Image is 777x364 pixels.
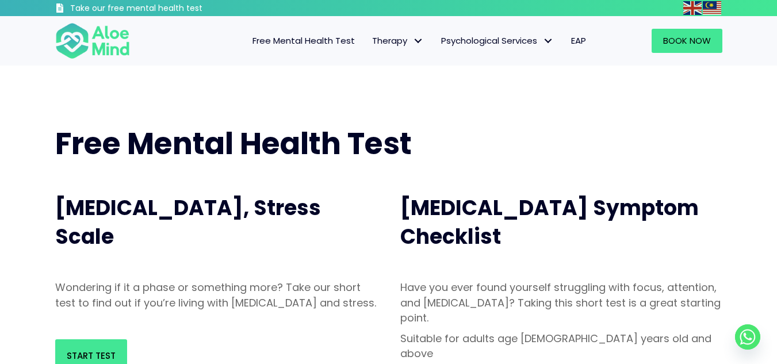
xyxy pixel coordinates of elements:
span: EAP [571,35,586,47]
nav: Menu [145,29,595,53]
span: Psychological Services [441,35,554,47]
span: [MEDICAL_DATA], Stress Scale [55,193,321,251]
a: Malay [703,1,722,14]
p: Suitable for adults age [DEMOGRAPHIC_DATA] years old and above [400,331,722,361]
a: Take our free mental health test [55,3,264,16]
a: Psychological ServicesPsychological Services: submenu [432,29,562,53]
img: Aloe mind Logo [55,22,130,60]
span: Free Mental Health Test [252,35,355,47]
h3: Take our free mental health test [70,3,264,14]
a: Free Mental Health Test [244,29,363,53]
span: [MEDICAL_DATA] Symptom Checklist [400,193,699,251]
span: Therapy [372,35,424,47]
a: Whatsapp [735,324,760,350]
a: Book Now [652,29,722,53]
span: Therapy: submenu [410,33,427,49]
img: ms [703,1,721,15]
span: Book Now [663,35,711,47]
a: EAP [562,29,595,53]
span: Psychological Services: submenu [540,33,557,49]
p: Have you ever found yourself struggling with focus, attention, and [MEDICAL_DATA]? Taking this sh... [400,280,722,325]
span: Start Test [67,350,116,362]
a: English [683,1,703,14]
a: TherapyTherapy: submenu [363,29,432,53]
p: Wondering if it a phase or something more? Take our short test to find out if you’re living with ... [55,280,377,310]
img: en [683,1,702,15]
span: Free Mental Health Test [55,122,412,164]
